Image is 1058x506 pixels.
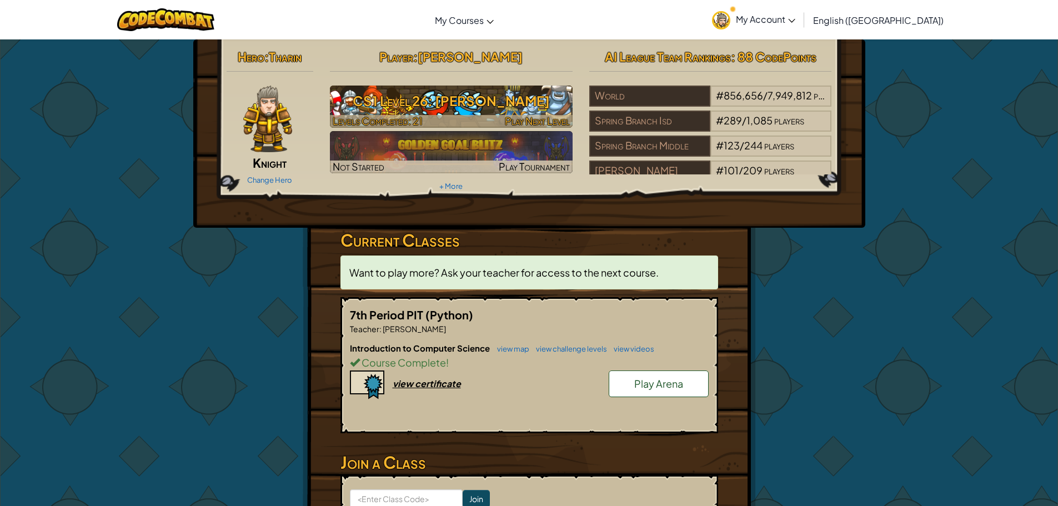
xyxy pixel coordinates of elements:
span: 244 [744,139,763,152]
span: / [740,139,744,152]
div: World [589,86,710,107]
span: players [814,89,844,102]
span: My Courses [435,14,484,26]
span: 1,085 [746,114,773,127]
a: Change Hero [247,176,292,184]
img: Golden Goal [330,131,573,173]
a: view certificate [350,378,461,389]
a: English ([GEOGRAPHIC_DATA]) [808,5,949,35]
span: 123 [724,139,740,152]
span: 209 [743,164,763,177]
span: : [264,49,269,64]
a: My Account [706,2,801,37]
span: # [716,164,724,177]
span: : 88 CodePoints [731,49,816,64]
span: Course Complete [360,356,446,369]
span: Play Arena [634,377,683,390]
a: [PERSON_NAME]#101/209players [589,171,832,184]
span: : [379,324,382,334]
span: / [739,164,743,177]
a: view challenge levels [530,344,607,353]
span: 101 [724,164,739,177]
a: Spring Branch Middle#123/244players [589,146,832,159]
span: AI League Team Rankings [605,49,731,64]
span: Want to play more? Ask your teacher for access to the next course. [349,266,659,279]
a: World#856,656/7,949,812players [589,96,832,109]
a: My Courses [429,5,499,35]
span: (Python) [425,308,473,322]
span: players [764,139,794,152]
span: # [716,89,724,102]
span: 289 [724,114,742,127]
span: 7,949,812 [768,89,812,102]
a: view map [492,344,529,353]
span: Play Tournament [499,160,570,173]
span: 7th Period PIT [350,308,425,322]
a: Play Next Level [330,86,573,128]
a: + More [439,182,463,191]
span: 856,656 [724,89,763,102]
a: Not StartedPlay Tournament [330,131,573,173]
h3: Join a Class [340,450,718,475]
span: Levels Completed: 21 [333,114,423,127]
div: Spring Branch Middle [589,136,710,157]
span: My Account [736,13,795,25]
span: Not Started [333,160,384,173]
span: English ([GEOGRAPHIC_DATA]) [813,14,944,26]
span: / [763,89,768,102]
span: Player [379,49,413,64]
span: # [716,114,724,127]
span: Knight [253,155,287,171]
span: Hero [238,49,264,64]
span: Teacher [350,324,379,334]
a: Spring Branch Isd#289/1,085players [589,121,832,134]
span: Tharin [269,49,302,64]
div: view certificate [393,378,461,389]
img: CS1 Level 26: Wakka Maul [330,86,573,128]
span: Introduction to Computer Science [350,343,492,353]
span: # [716,139,724,152]
div: [PERSON_NAME] [589,161,710,182]
span: : [413,49,418,64]
img: knight-pose.png [243,86,292,152]
span: [PERSON_NAME] [418,49,523,64]
h3: CS1 Level 26: [PERSON_NAME] [330,88,573,113]
h3: Current Classes [340,228,718,253]
span: players [764,164,794,177]
span: Play Next Level [505,114,570,127]
img: CodeCombat logo [117,8,214,31]
img: avatar [712,11,730,29]
span: / [742,114,746,127]
span: ! [446,356,449,369]
a: view videos [608,344,654,353]
span: [PERSON_NAME] [382,324,446,334]
div: Spring Branch Isd [589,111,710,132]
img: certificate-icon.png [350,370,384,399]
span: players [774,114,804,127]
